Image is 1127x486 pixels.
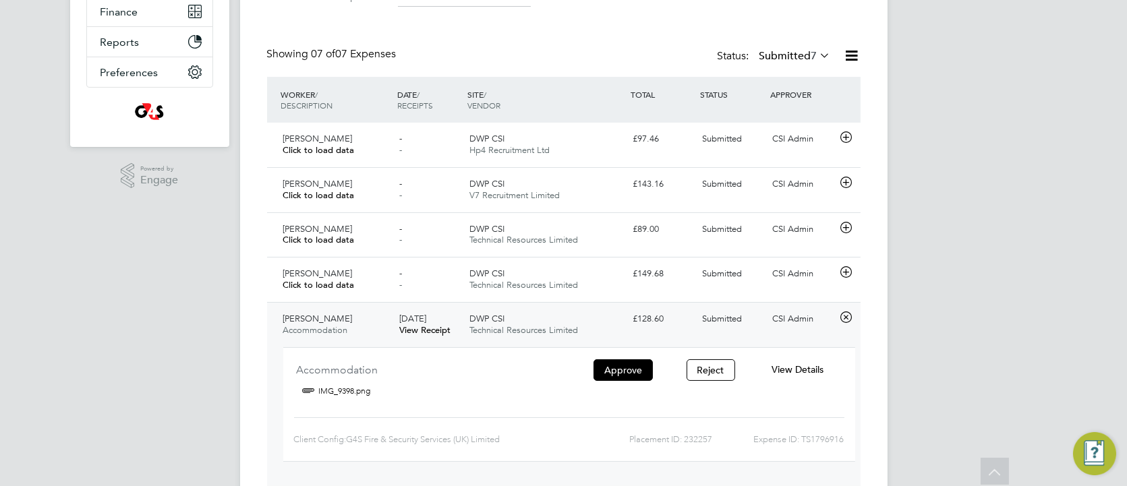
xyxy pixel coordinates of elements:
[87,27,212,57] button: Reports
[703,133,743,144] span: Submitted
[319,381,371,401] a: IMG_9398.png
[718,47,834,66] div: Status:
[312,47,397,61] span: 07 Expenses
[484,89,486,100] span: /
[417,89,420,100] span: /
[399,189,402,201] span: -
[283,324,348,336] span: Accommodation
[283,268,353,279] span: [PERSON_NAME]
[347,434,500,444] span: G4S Fire & Security Services (UK) Limited
[100,5,138,18] span: Finance
[469,144,550,156] span: Hp4 Recruitment Ltd
[86,101,213,123] a: Go to home page
[283,223,353,235] span: [PERSON_NAME]
[536,429,712,450] div: Placement ID: 232257
[627,128,697,150] div: £97.46
[767,308,837,330] div: CSI Admin
[399,133,402,144] span: -
[687,359,735,381] button: Reject
[703,268,743,279] span: Submitted
[627,263,697,285] div: £149.68
[469,133,504,144] span: DWP CSI
[469,223,504,235] span: DWP CSI
[697,82,768,107] div: STATUS
[121,163,178,189] a: Powered byEngage
[627,173,697,195] div: £143.16
[469,279,578,291] span: Technical Resources Limited
[399,144,402,156] span: -
[759,49,831,63] label: Submitted
[278,82,395,117] div: WORKER
[594,359,653,381] button: Approve
[767,82,837,107] div: APPROVER
[294,429,536,450] div: Client Config:
[283,234,355,245] span: Click to load data
[1073,432,1116,475] button: Engage Resource Center
[627,308,697,330] div: £128.60
[772,363,823,375] span: View Details
[283,178,353,189] span: [PERSON_NAME]
[399,324,451,336] a: View Receipt
[283,133,353,144] span: [PERSON_NAME]
[140,163,178,175] span: Powered by
[811,49,817,63] span: 7
[464,82,627,117] div: SITE
[469,268,504,279] span: DWP CSI
[469,189,560,201] span: V7 Recruitment Limited
[469,178,504,189] span: DWP CSI
[140,175,178,186] span: Engage
[399,268,402,279] span: -
[703,223,743,235] span: Submitted
[132,101,167,123] img: g4sssuk-logo-retina.png
[297,359,580,381] div: Accommodation
[767,173,837,195] div: CSI Admin
[399,234,402,245] span: -
[703,313,743,324] span: Submitted
[399,178,402,189] span: -
[100,36,140,49] span: Reports
[87,57,212,87] button: Preferences
[283,313,353,324] span: [PERSON_NAME]
[312,47,336,61] span: 07 of
[767,128,837,150] div: CSI Admin
[703,178,743,189] span: Submitted
[467,100,500,111] span: VENDOR
[399,313,426,324] span: [DATE]
[627,218,697,241] div: £89.00
[283,144,355,156] span: Click to load data
[712,429,844,450] div: Expense ID: TS1796916
[283,279,355,291] span: Click to load data
[281,100,333,111] span: DESCRIPTION
[469,324,578,336] span: Technical Resources Limited
[397,100,433,111] span: RECEIPTS
[399,279,402,291] span: -
[767,263,837,285] div: CSI Admin
[469,234,578,245] span: Technical Resources Limited
[100,66,158,79] span: Preferences
[399,223,402,235] span: -
[283,189,355,201] span: Click to load data
[267,47,399,61] div: Showing
[394,82,464,117] div: DATE
[627,82,697,107] div: TOTAL
[316,89,318,100] span: /
[767,218,837,241] div: CSI Admin
[469,313,504,324] span: DWP CSI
